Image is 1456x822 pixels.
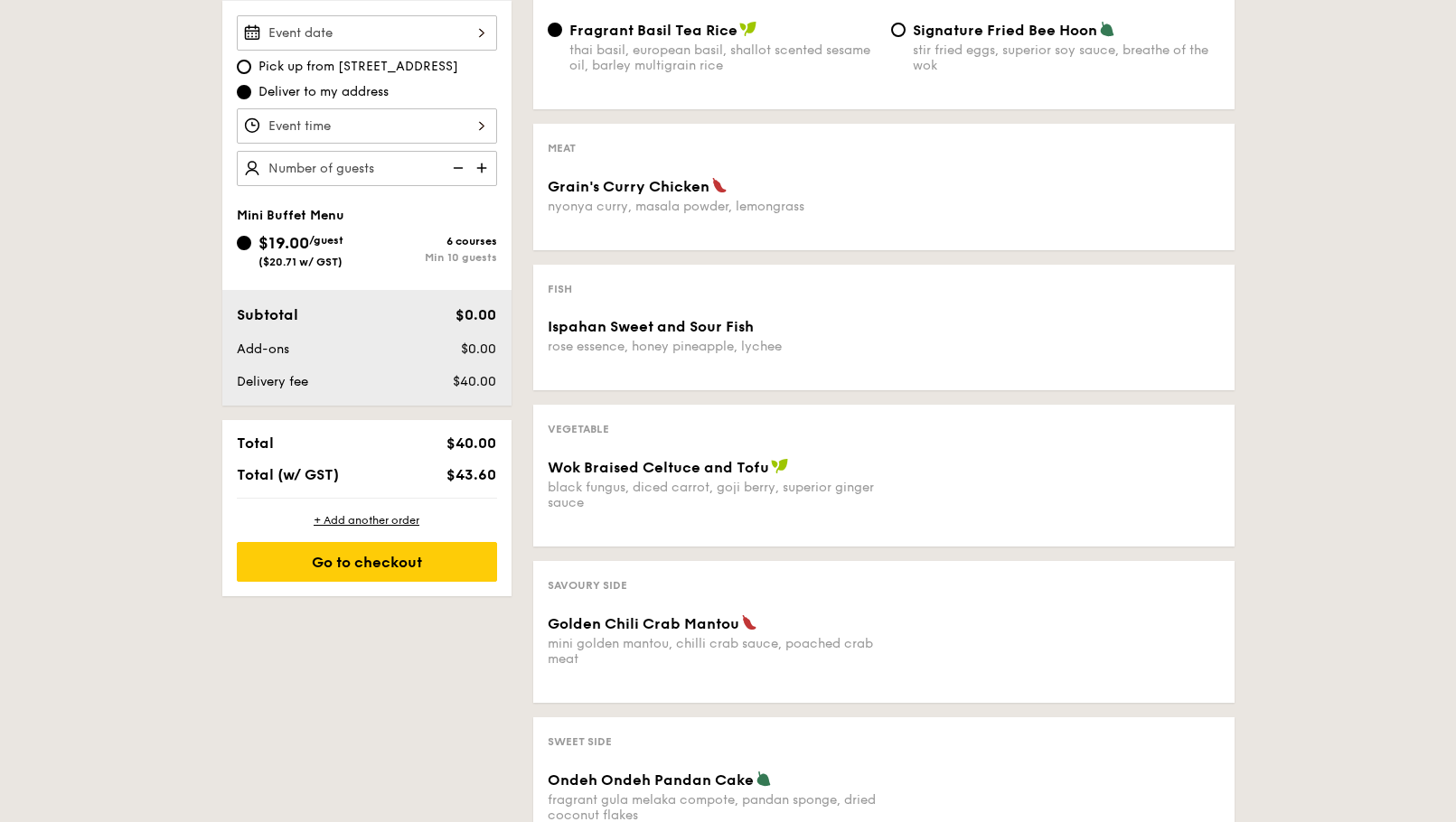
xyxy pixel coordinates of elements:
[456,306,496,323] span: $0.00
[548,459,769,476] span: Wok Braised Celtuce and Tofu
[237,60,251,74] input: Pick up from [STREET_ADDRESS]
[548,339,877,354] div: rose essence, honey pineapple, lychee
[237,236,251,250] input: $19.00/guest($20.71 w/ GST)6 coursesMin 10 guests
[548,199,877,214] div: nyonya curry, masala powder, lemongrass
[453,374,496,389] span: $40.00
[237,15,497,51] input: Event date
[258,233,309,253] span: $19.00
[548,735,612,748] span: Sweet Side
[470,151,497,185] img: icon-add.58712e84.svg
[258,256,343,268] span: ($20.71 w/ GST)
[569,42,877,73] div: thai basil, european basil, shallot scented sesame oil, barley multigrain rice
[237,306,298,323] span: Subtotal
[237,374,308,389] span: Delivery fee
[367,235,497,248] div: 6 courses
[548,480,877,510] div: black fungus, diced carrot, goji berry, superior ginger sauce
[1099,21,1115,37] img: icon-vegetarian.fe4039eb.svg
[548,283,572,295] span: Fish
[741,614,757,631] img: icon-spicy.37a8142b.svg
[237,151,497,186] input: Number of guests
[756,771,772,787] img: icon-vegetarian.fe4039eb.svg
[237,513,497,528] div: + Add another order
[913,22,1097,39] span: Signature Fried Bee Hoon
[711,177,728,193] img: icon-spicy.37a8142b.svg
[237,108,497,144] input: Event time
[548,23,562,37] input: Fragrant Basil Tea Ricethai basil, european basil, shallot scented sesame oil, barley multigrain ...
[237,208,344,223] span: Mini Buffet Menu
[258,83,389,101] span: Deliver to my address
[548,318,754,335] span: Ispahan Sweet and Sour Fish
[548,615,739,632] span: Golden Chili Crab Mantou
[461,341,496,357] span: $0.00
[309,234,343,247] span: /guest
[446,434,496,452] span: $40.00
[739,21,757,37] img: icon-vegan.f8ff3823.svg
[548,142,576,154] span: Meat
[771,458,789,474] img: icon-vegan.f8ff3823.svg
[237,434,274,452] span: Total
[258,58,458,76] span: Pick up from [STREET_ADDRESS]
[891,23,906,37] input: Signature Fried Bee Hoonstir fried eggs, superior soy sauce, breathe of the wok
[548,178,709,195] span: Grain's Curry Chicken
[367,251,497,264] div: Min 10 guests
[548,771,754,789] span: Ondeh Ondeh Pandan Cake
[237,466,339,483] span: Total (w/ GST)
[569,22,737,39] span: Fragrant Basil Tea Rice
[237,542,497,582] div: Go to checkout
[446,466,496,483] span: $43.60
[913,42,1220,73] div: stir fried eggs, superior soy sauce, breathe of the wok
[237,341,289,357] span: Add-ons
[237,85,251,99] input: Deliver to my address
[548,579,627,592] span: Savoury Side
[548,423,609,435] span: Vegetable
[443,151,470,185] img: icon-reduce.1d2dbef1.svg
[548,636,877,667] div: mini golden mantou, chilli crab sauce, poached crab meat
